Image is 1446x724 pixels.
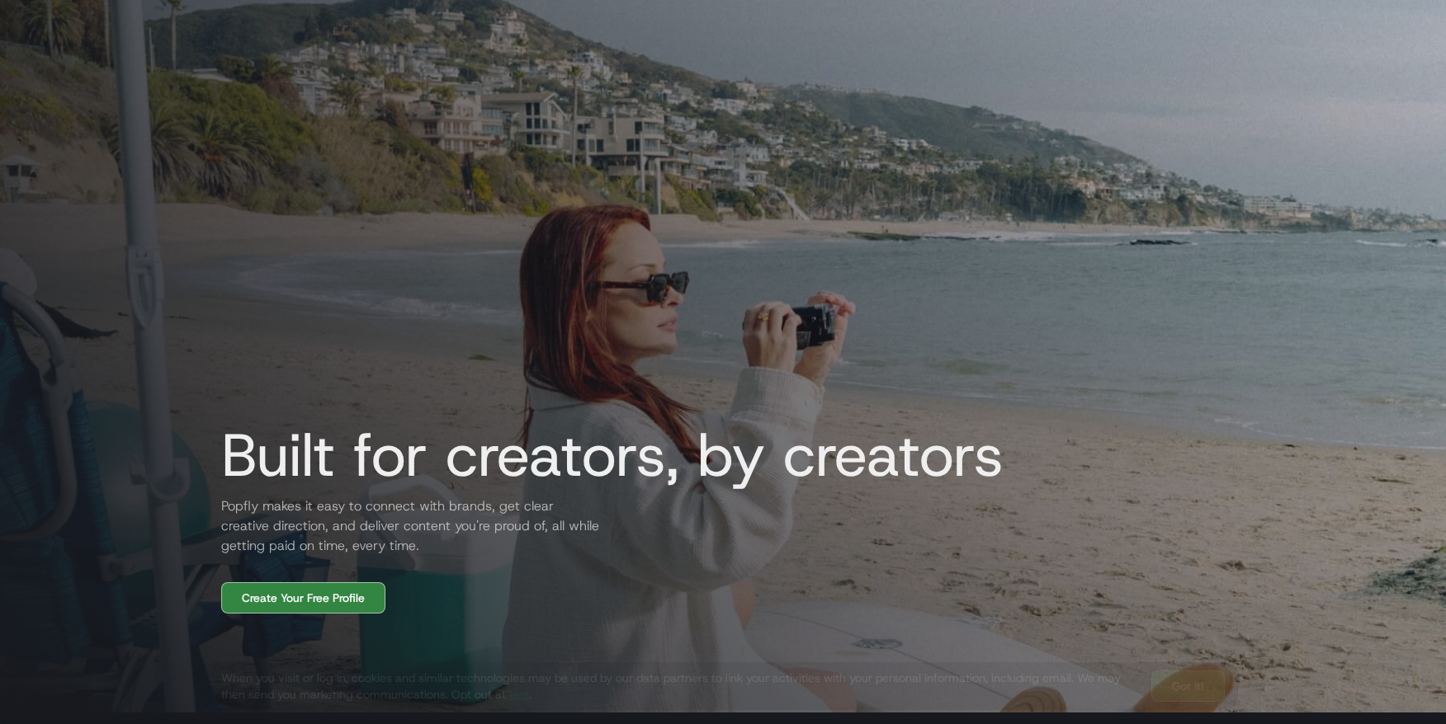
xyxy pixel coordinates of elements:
h2: Popfly makes it easy to connect with brands, get clear creative direction, and deliver content yo... [208,496,604,556]
a: Got It! [1151,670,1225,702]
a: Create Your Free Profile [221,582,385,614]
div: When you visit or log in, cookies and similar technologies may be used by our data partners to li... [221,670,1138,703]
h1: Built for creators, by creators [208,422,1004,488]
a: here [506,687,529,702]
